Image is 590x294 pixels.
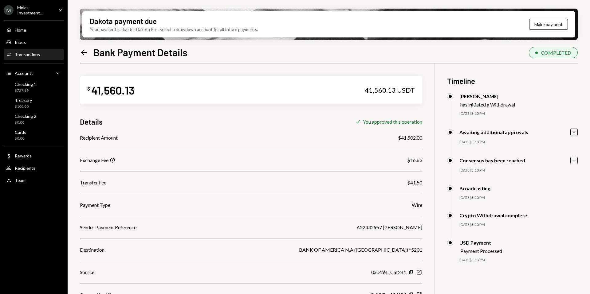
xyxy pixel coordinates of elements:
a: Transactions [4,49,64,60]
a: Accounts [4,68,64,79]
div: COMPLETED [541,50,571,56]
a: Checking 1$727.69 [4,80,64,95]
button: Make payment [529,19,568,30]
div: 41,560.13 USDT [365,86,415,95]
div: [DATE] 3:10 PM [459,195,578,200]
div: [DATE] 3:10 PM [459,111,578,116]
div: Payment Processed [460,248,502,254]
div: Crypto Withdrawal complete [459,212,527,218]
div: Sender Payment Reference [80,224,136,231]
div: Destination [80,246,104,253]
div: Molat Investment... [17,5,53,15]
a: Treasury$100.00 [4,96,64,110]
div: Checking 1 [15,82,36,87]
div: Wire [412,201,422,209]
div: A22432957 [PERSON_NAME] [356,224,422,231]
div: Transfer Fee [80,179,106,186]
div: Source [80,269,94,276]
a: Recipients [4,162,64,173]
div: Transactions [15,52,40,57]
a: Cards$0.00 [4,128,64,142]
div: Rewards [15,153,32,158]
div: has initiated a Withdrawal [460,102,515,107]
a: Team [4,175,64,186]
div: Inbox [15,40,26,45]
div: Cards [15,130,26,135]
h3: Details [80,117,103,127]
a: Inbox [4,37,64,48]
div: Your payment is due for Dakota Pro. Select a drawdown account for all future payments. [90,26,258,33]
div: Broadcasting [459,185,490,191]
div: $16.63 [407,157,422,164]
div: USD Payment [459,240,502,246]
div: $100.00 [15,104,32,109]
h3: Timeline [447,76,578,86]
div: Treasury [15,98,32,103]
div: $41.50 [407,179,422,186]
div: $ [87,86,90,92]
div: Consensus has been reached [459,157,525,163]
div: Awaiting additional approvals [459,129,528,135]
div: [DATE] 3:10 PM [459,140,578,145]
div: Recipient Amount [80,134,118,141]
div: $41,502.00 [398,134,422,141]
div: You approved this operation [363,119,422,125]
div: $0.00 [15,120,36,125]
div: Recipients [15,165,35,171]
div: Payment Type [80,201,110,209]
a: Checking 2$0.00 [4,112,64,126]
div: Accounts [15,71,33,76]
div: BANK OF AMERICA N.A ([GEOGRAPHIC_DATA]) *5201 [299,246,422,253]
div: Checking 2 [15,114,36,119]
div: [DATE] 3:10 PM [459,168,578,173]
div: $727.69 [15,88,36,93]
div: $0.00 [15,136,26,141]
div: Team [15,178,26,183]
div: M [4,5,14,15]
div: [PERSON_NAME] [459,93,515,99]
div: 41,560.13 [91,83,135,97]
div: Home [15,27,26,33]
div: Dakota payment due [90,16,157,26]
h1: Bank Payment Details [93,46,187,58]
a: Home [4,24,64,35]
div: [DATE] 3:10 PM [459,222,578,227]
div: Exchange Fee [80,157,108,164]
div: 0x0494...Caf241 [371,269,406,276]
a: Rewards [4,150,64,161]
div: [DATE] 3:18 PM [459,257,578,263]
